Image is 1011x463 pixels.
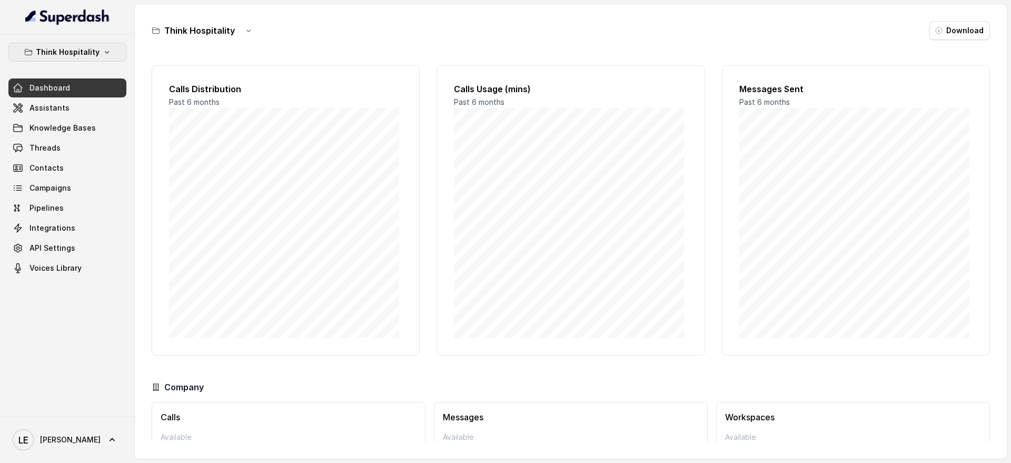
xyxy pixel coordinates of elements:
span: [PERSON_NAME] [40,435,101,445]
h2: Calls Distribution [169,83,402,95]
span: API Settings [29,243,75,253]
span: Threads [29,143,61,153]
h3: Workspaces [725,411,981,423]
p: Available [161,432,417,442]
a: Integrations [8,219,126,238]
span: Dashboard [29,83,70,93]
h2: Messages Sent [739,83,973,95]
span: Knowledge Bases [29,123,96,133]
img: light.svg [25,8,110,25]
p: Think Hospitality [36,46,100,58]
span: Past 6 months [454,97,504,106]
p: Available [443,432,699,442]
p: Available [725,432,981,442]
a: API Settings [8,239,126,258]
span: Past 6 months [169,97,220,106]
span: Past 6 months [739,97,790,106]
button: Download [929,21,990,40]
a: Knowledge Bases [8,119,126,137]
h3: Calls [161,411,417,423]
a: Threads [8,139,126,157]
span: Contacts [29,163,64,173]
h2: Calls Usage (mins) [454,83,687,95]
a: Voices Library [8,259,126,278]
span: Pipelines [29,203,64,213]
a: Campaigns [8,179,126,198]
span: Assistants [29,103,70,113]
a: [PERSON_NAME] [8,425,126,455]
h3: Think Hospitality [164,24,235,37]
a: Contacts [8,159,126,178]
a: Pipelines [8,199,126,218]
a: Assistants [8,98,126,117]
text: LE [18,435,28,446]
span: Voices Library [29,263,82,273]
span: Campaigns [29,183,71,193]
h3: Messages [443,411,699,423]
h3: Company [164,381,204,393]
a: Dashboard [8,78,126,97]
button: Think Hospitality [8,43,126,62]
span: Integrations [29,223,75,233]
